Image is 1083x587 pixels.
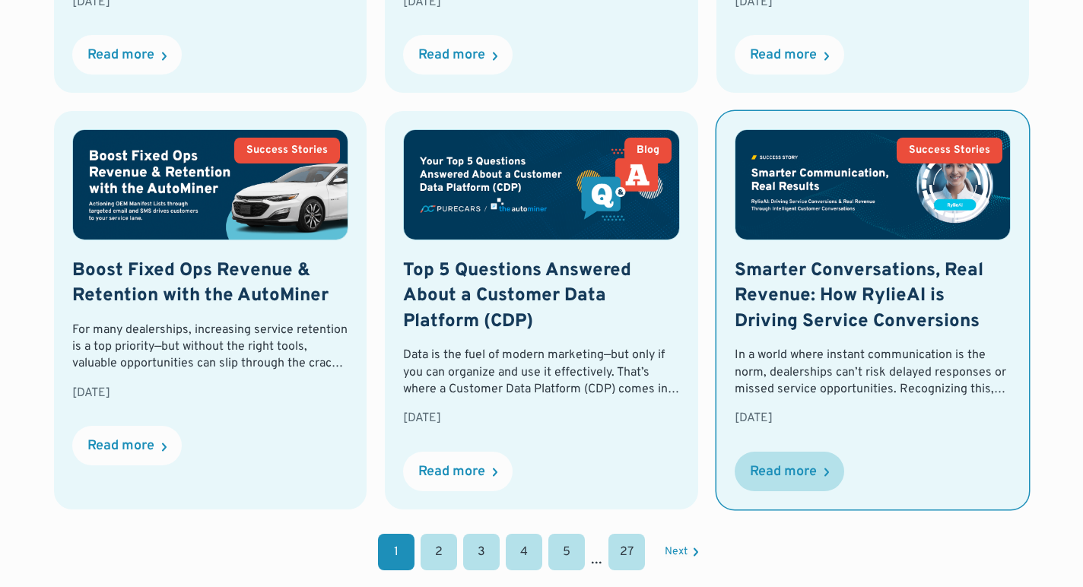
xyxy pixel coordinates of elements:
[591,549,602,570] div: ...
[909,145,990,156] div: Success Stories
[735,259,1011,335] h2: Smarter Conversations, Real Revenue: How RylieAI is Driving Service Conversions
[418,465,485,479] div: Read more
[72,259,348,309] h2: Boost Fixed Ops Revenue & Retention with the AutoMiner
[637,145,659,156] div: Blog
[418,49,485,62] div: Read more
[403,347,679,398] div: Data is the fuel of modern marketing—but only if you can organize and use it effectively. That’s ...
[750,465,817,479] div: Read more
[421,534,457,570] a: 2
[403,410,679,427] div: [DATE]
[463,534,500,570] a: 3
[506,534,542,570] a: 4
[716,111,1029,509] a: Success StoriesSmarter Conversations, Real Revenue: How RylieAI is Driving Service ConversionsIn ...
[735,410,1011,427] div: [DATE]
[548,534,585,570] a: 5
[385,111,697,509] a: BlogTop 5 Questions Answered About a Customer Data Platform (CDP)Data is the fuel of modern marke...
[750,49,817,62] div: Read more
[403,259,679,335] h2: Top 5 Questions Answered About a Customer Data Platform (CDP)
[665,547,698,557] a: Next Page
[608,534,645,570] a: 27
[72,322,348,373] div: For many dealerships, increasing service retention is a top priority—but without the right tools,...
[87,439,154,453] div: Read more
[246,145,328,156] div: Success Stories
[72,385,348,401] div: [DATE]
[54,111,367,509] a: Success StoriesBoost Fixed Ops Revenue & Retention with the AutoMinerFor many dealerships, increa...
[735,347,1011,398] div: In a world where instant communication is the norm, dealerships can’t risk delayed responses or m...
[665,547,688,557] div: Next
[87,49,154,62] div: Read more
[54,534,1029,570] div: List
[378,534,414,570] a: 1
